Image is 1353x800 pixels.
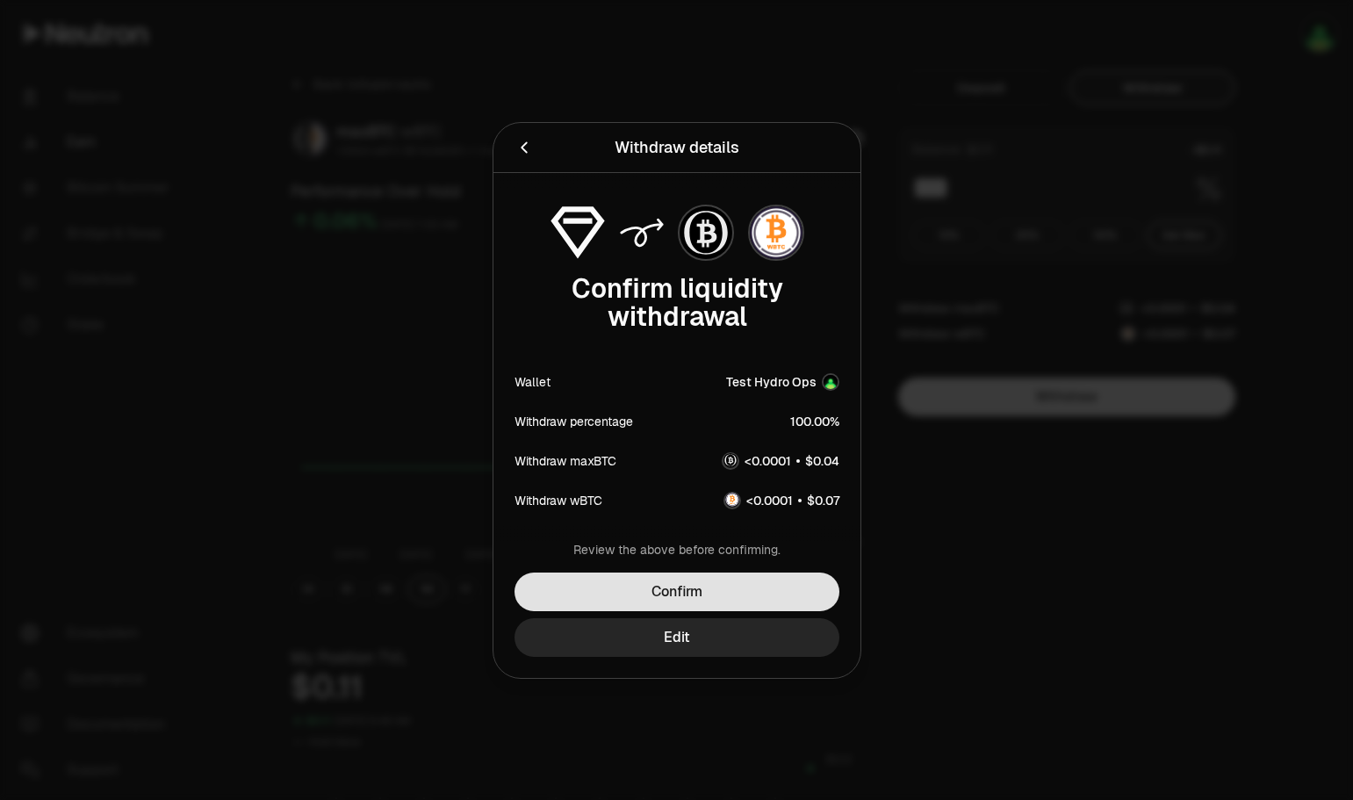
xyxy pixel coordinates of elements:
button: Back [515,135,534,160]
img: maxBTC Logo [680,206,732,259]
div: Wallet [515,373,551,391]
button: Test Hydro OpsAccount Image [726,373,839,391]
div: Review the above before confirming. [515,541,839,559]
button: Edit [515,618,839,657]
img: maxBTC Logo [723,453,738,467]
div: Confirm liquidity withdrawal [515,275,839,331]
img: wBTC Logo [750,206,802,259]
div: Withdraw details [615,135,739,160]
button: Confirm [515,573,839,611]
img: wBTC Logo [725,493,739,507]
div: Withdraw wBTC [515,491,602,508]
div: Test Hydro Ops [726,373,817,391]
div: Withdraw maxBTC [515,451,616,469]
img: Account Image [824,375,838,389]
div: Withdraw percentage [515,412,633,429]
